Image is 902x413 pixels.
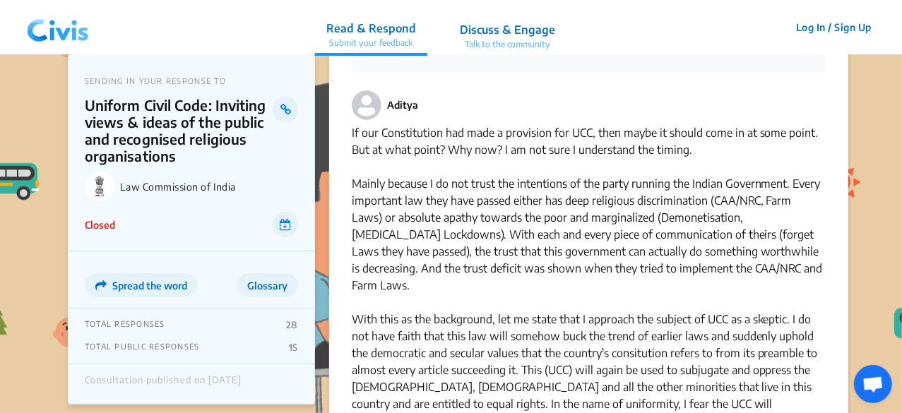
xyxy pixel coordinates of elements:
p: Aditya [387,97,418,113]
div: Open chat [854,365,892,403]
p: 15 [289,342,298,353]
img: person-default.svg [352,90,381,120]
p: Uniform Civil Code: Inviting views & ideas of the public and recognised religious organisations [85,97,273,164]
p: 28 [286,319,298,330]
p: Read & Respond [326,20,416,37]
p: Talk to the community [460,38,555,51]
img: Law Commission of India logo [85,172,114,201]
span: Spread the word [112,280,187,292]
p: TOTAL PUBLIC RESPONSES [85,342,200,353]
button: Glossary [237,273,298,297]
button: Spread the word [85,273,198,297]
span: Glossary [247,280,287,292]
button: Log In / Sign Up [787,16,881,38]
p: Discuss & Engage [460,21,555,38]
p: SENDING IN YOUR RESPONSE TO [85,76,298,85]
div: Consultation published on [DATE] [85,375,242,393]
p: Law Commission of India [120,181,298,193]
p: Submit your feedback [326,37,416,49]
p: Closed [85,217,115,232]
img: navlogo.png [21,6,95,49]
p: TOTAL RESPONSES [85,319,165,330]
